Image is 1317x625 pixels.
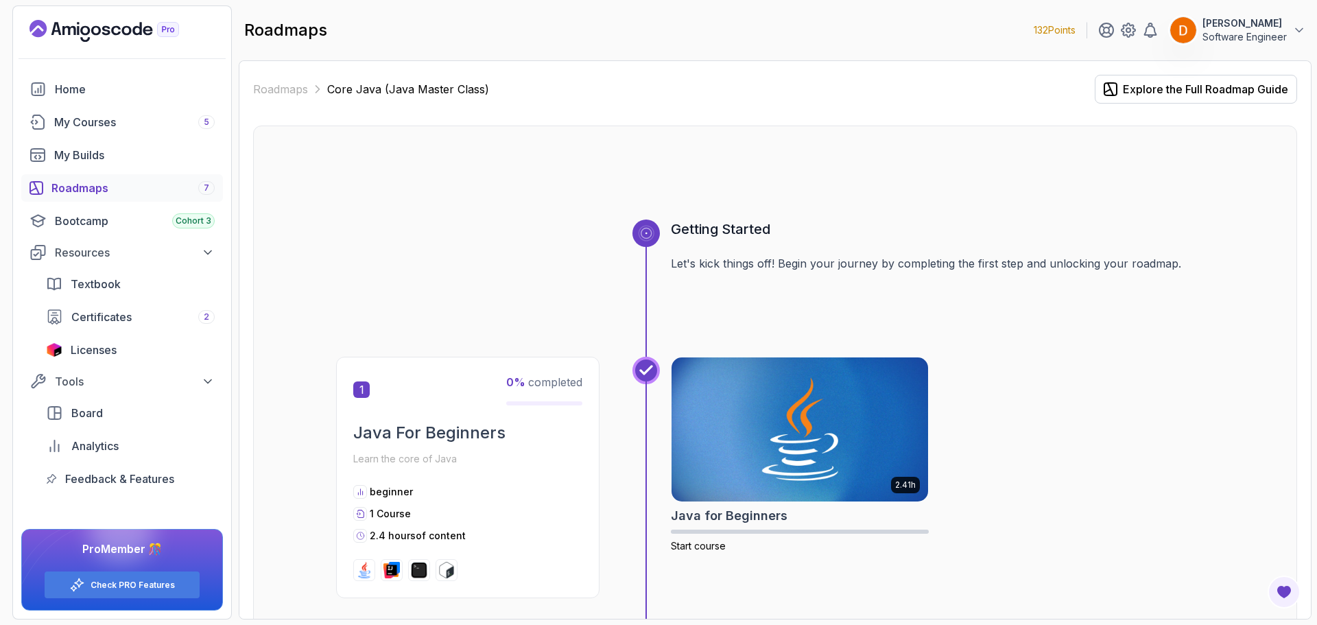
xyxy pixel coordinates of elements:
[21,75,223,103] a: home
[672,357,928,502] img: Java for Beginners card
[370,508,411,519] span: 1 Course
[370,485,413,499] p: beginner
[204,182,209,193] span: 7
[1268,576,1301,609] button: Open Feedback Button
[1034,23,1076,37] p: 132 Points
[71,342,117,358] span: Licenses
[1123,81,1288,97] div: Explore the Full Roadmap Guide
[38,303,223,331] a: certificates
[353,381,370,398] span: 1
[438,562,455,578] img: bash logo
[21,369,223,394] button: Tools
[21,207,223,235] a: bootcamp
[54,147,215,163] div: My Builds
[91,580,175,591] a: Check PRO Features
[44,571,200,599] button: Check PRO Features
[204,311,209,322] span: 2
[506,375,582,389] span: completed
[1170,16,1306,44] button: user profile image[PERSON_NAME]Software Engineer
[21,108,223,136] a: courses
[353,449,582,469] p: Learn the core of Java
[38,336,223,364] a: licenses
[71,405,103,421] span: Board
[411,562,427,578] img: terminal logo
[38,399,223,427] a: board
[65,471,174,487] span: Feedback & Features
[253,81,308,97] a: Roadmaps
[38,465,223,493] a: feedback
[204,117,209,128] span: 5
[55,244,215,261] div: Resources
[1202,30,1287,44] p: Software Engineer
[55,81,215,97] div: Home
[671,540,726,552] span: Start course
[671,506,787,526] h2: Java for Beginners
[244,19,327,41] h2: roadmaps
[71,309,132,325] span: Certificates
[38,432,223,460] a: analytics
[71,438,119,454] span: Analytics
[55,373,215,390] div: Tools
[1202,16,1287,30] p: [PERSON_NAME]
[327,81,489,97] p: Core Java (Java Master Class)
[506,375,525,389] span: 0 %
[21,240,223,265] button: Resources
[176,215,211,226] span: Cohort 3
[71,276,121,292] span: Textbook
[671,220,1214,239] h3: Getting Started
[353,422,582,444] h2: Java For Beginners
[356,562,372,578] img: java logo
[671,255,1214,272] p: Let's kick things off! Begin your journey by completing the first step and unlocking your roadmap.
[671,357,929,553] a: Java for Beginners card2.41hJava for BeginnersStart course
[54,114,215,130] div: My Courses
[383,562,400,578] img: intellij logo
[38,270,223,298] a: textbook
[51,180,215,196] div: Roadmaps
[29,20,211,42] a: Landing page
[46,343,62,357] img: jetbrains icon
[370,529,466,543] p: 2.4 hours of content
[895,480,916,491] p: 2.41h
[1095,75,1297,104] button: Explore the Full Roadmap Guide
[1170,17,1196,43] img: user profile image
[21,174,223,202] a: roadmaps
[21,141,223,169] a: builds
[55,213,215,229] div: Bootcamp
